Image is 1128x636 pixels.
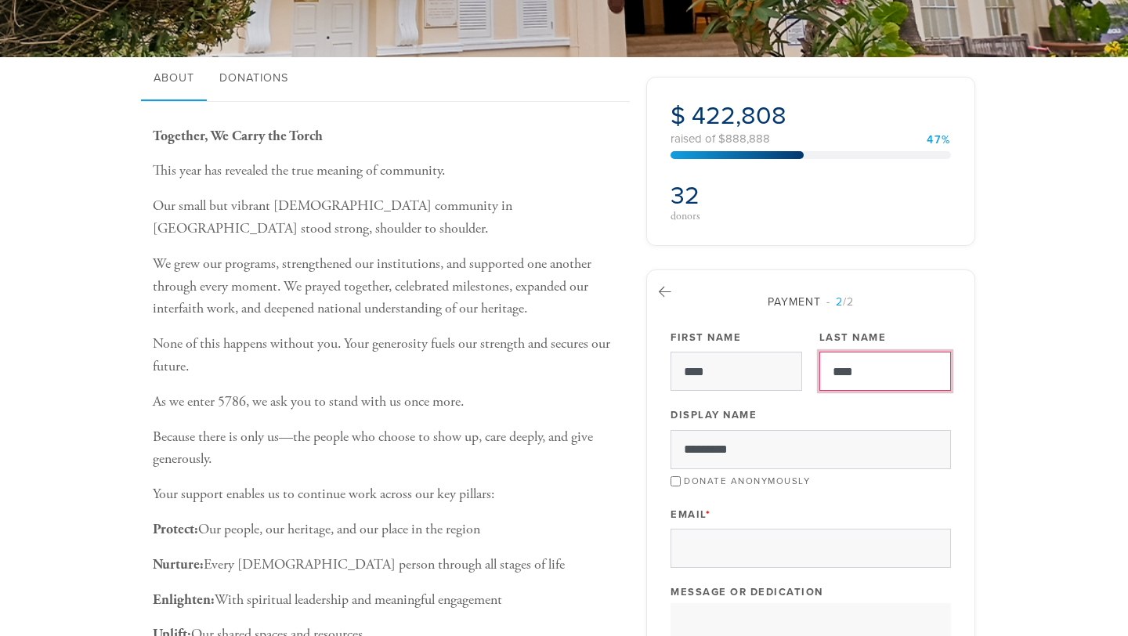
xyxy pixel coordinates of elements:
p: With spiritual leadership and meaningful engagement [153,589,623,612]
label: First Name [671,331,741,345]
h2: 32 [671,181,806,211]
p: As we enter 5786, we ask you to stand with us once more. [153,391,623,414]
div: raised of $888,888 [671,133,951,145]
p: This year has revealed the true meaning of community. [153,160,623,182]
a: Donations [207,57,301,101]
label: Last Name [819,331,887,345]
b: Enlighten: [153,591,215,609]
b: Nurture: [153,555,204,573]
label: Message or dedication [671,585,823,599]
span: 422,808 [692,101,786,131]
label: Display Name [671,408,757,422]
p: Our people, our heritage, and our place in the region [153,519,623,541]
p: Your support enables us to continue work across our key pillars: [153,483,623,506]
p: Every [DEMOGRAPHIC_DATA] person through all stages of life [153,554,623,576]
div: Payment [671,294,951,310]
span: /2 [826,295,854,309]
p: Our small but vibrant [DEMOGRAPHIC_DATA] community in [GEOGRAPHIC_DATA] stood strong, shoulder to... [153,195,623,240]
p: None of this happens without you. Your generosity fuels our strength and secures our future. [153,333,623,378]
label: Donate Anonymously [684,475,810,486]
p: Because there is only us—the people who choose to show up, care deeply, and give generously. [153,426,623,472]
b: Together, We Carry the Torch [153,127,323,145]
span: 2 [836,295,843,309]
label: Email [671,508,710,522]
a: About [141,57,207,101]
b: Protect: [153,520,198,538]
div: 47% [927,135,951,146]
span: $ [671,101,685,131]
span: This field is required. [706,508,711,521]
div: donors [671,211,806,222]
p: We grew our programs, strengthened our institutions, and supported one another through every mome... [153,253,623,320]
